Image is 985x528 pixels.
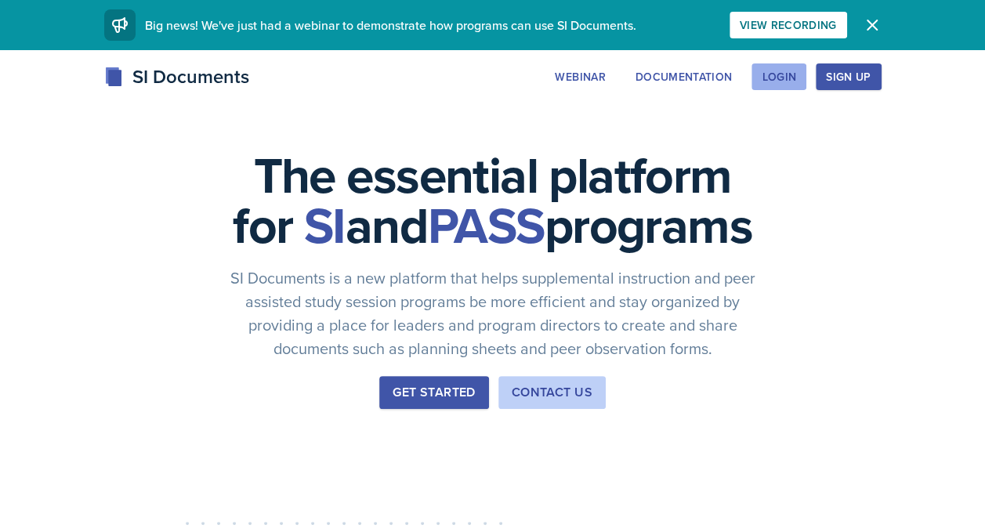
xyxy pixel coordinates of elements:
[555,71,605,83] div: Webinar
[379,376,488,409] button: Get Started
[826,71,871,83] div: Sign Up
[636,71,733,83] div: Documentation
[545,63,615,90] button: Webinar
[730,12,847,38] button: View Recording
[393,383,475,402] div: Get Started
[816,63,881,90] button: Sign Up
[740,19,837,31] div: View Recording
[145,16,636,34] span: Big news! We've just had a webinar to demonstrate how programs can use SI Documents.
[512,383,592,402] div: Contact Us
[104,63,249,91] div: SI Documents
[751,63,806,90] button: Login
[498,376,606,409] button: Contact Us
[625,63,743,90] button: Documentation
[762,71,796,83] div: Login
